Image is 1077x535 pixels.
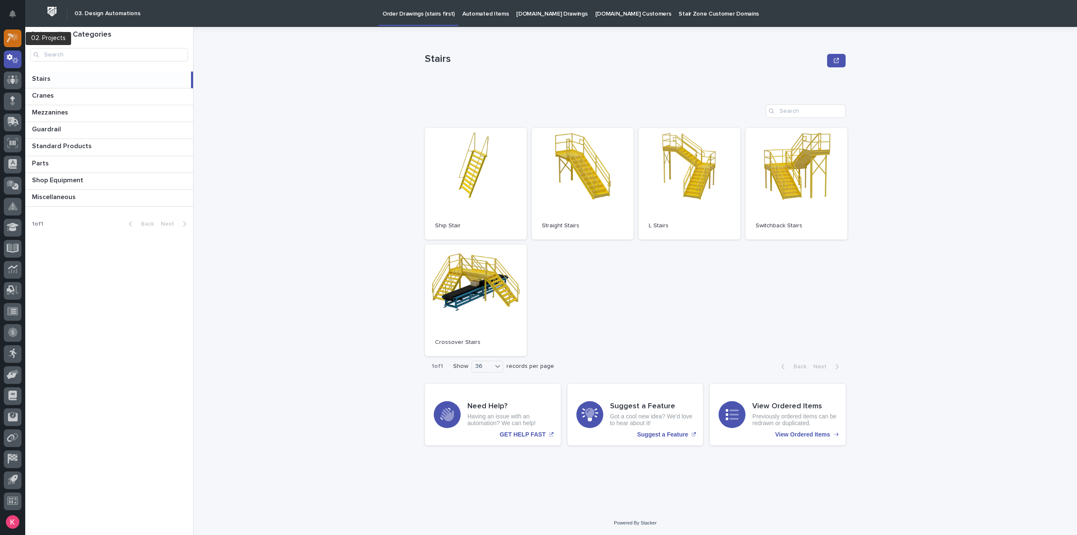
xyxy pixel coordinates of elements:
p: Shop Equipment [32,175,85,184]
a: Suggest a Feature [568,384,703,445]
h1: Automation Categories [30,30,188,40]
a: MezzaninesMezzanines [25,105,193,122]
a: Crossover Stairs [425,245,527,356]
p: Straight Stairs [542,222,623,229]
h2: 03. Design Automations [74,10,141,17]
p: Crossover Stairs [435,339,517,346]
a: GuardrailGuardrail [25,122,193,139]
img: Workspace Logo [44,4,60,19]
p: Previously ordered items can be redrawn or duplicated. [752,413,837,427]
a: StairsStairs [25,72,193,88]
a: Powered By Stacker [614,520,656,525]
button: Next [810,363,846,370]
button: Next [157,220,193,228]
p: L Stairs [649,222,730,229]
input: Search [766,104,846,118]
p: Suggest a Feature [637,431,688,438]
a: Switchback Stairs [745,128,847,240]
span: Back [136,221,154,227]
a: MiscellaneousMiscellaneous [25,190,193,207]
input: Search [30,48,188,61]
p: Guardrail [32,124,63,133]
a: View Ordered Items [710,384,846,445]
button: users-avatar [4,513,21,531]
p: Stairs [32,73,52,83]
a: PartsParts [25,156,193,173]
p: Mezzanines [32,107,70,117]
a: L Stairs [639,128,740,240]
p: Cranes [32,90,56,100]
p: Having an issue with an automation? We can help! [467,413,552,427]
span: Back [788,364,806,370]
button: Notifications [4,5,21,23]
p: GET HELP FAST [500,431,546,438]
p: Switchback Stairs [756,222,837,229]
p: Stairs [425,53,824,65]
a: Ship Stair [425,128,527,240]
span: Next [813,364,832,370]
h3: View Ordered Items [752,402,837,411]
a: CranesCranes [25,88,193,105]
button: Back [122,220,157,228]
p: Ship Stair [435,222,517,229]
a: GET HELP FAST [425,384,561,445]
button: Back [775,363,810,370]
p: records per page [507,363,554,370]
div: Notifications [11,10,21,24]
a: Straight Stairs [532,128,634,240]
a: Shop EquipmentShop Equipment [25,173,193,190]
p: Got a cool new idea? We'd love to hear about it! [610,413,695,427]
div: 36 [472,362,492,371]
p: Standard Products [32,141,93,150]
h3: Suggest a Feature [610,402,695,411]
p: Miscellaneous [32,192,77,201]
p: View Ordered Items [775,431,830,438]
h3: Need Help? [467,402,552,411]
p: Show [453,363,468,370]
p: 1 of 1 [25,214,50,234]
a: Standard ProductsStandard Products [25,139,193,156]
p: 1 of 1 [425,356,450,377]
p: Parts [32,158,50,168]
span: Next [161,221,179,227]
